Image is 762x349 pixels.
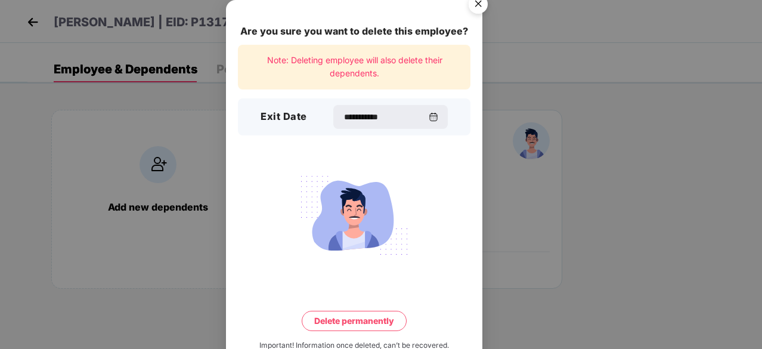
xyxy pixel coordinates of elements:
[238,24,470,39] div: Are you sure you want to delete this employee?
[287,169,421,262] img: svg+xml;base64,PHN2ZyB4bWxucz0iaHR0cDovL3d3dy53My5vcmcvMjAwMC9zdmciIHdpZHRoPSIyMjQiIGhlaWdodD0iMT...
[261,109,307,125] h3: Exit Date
[302,311,407,331] button: Delete permanently
[429,112,438,122] img: svg+xml;base64,PHN2ZyBpZD0iQ2FsZW5kYXItMzJ4MzIiIHhtbG5zPSJodHRwOi8vd3d3LnczLm9yZy8yMDAwL3N2ZyIgd2...
[238,45,470,89] div: Note: Deleting employee will also delete their dependents.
